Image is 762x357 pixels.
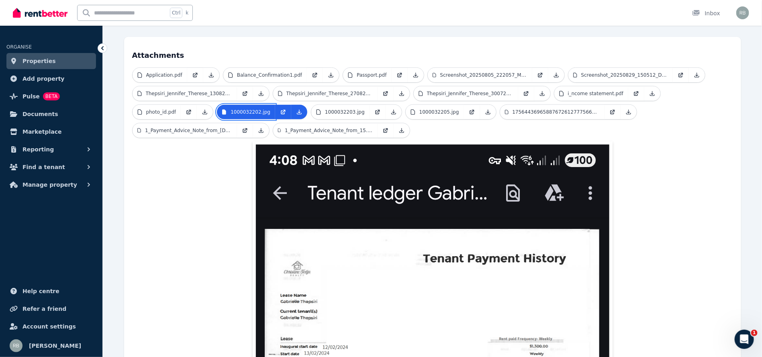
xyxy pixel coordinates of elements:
span: BETA [43,92,60,100]
a: Account settings [6,318,96,335]
a: Balance_Confirmation1.pdf [223,68,307,82]
a: Open in new Tab [673,68,689,82]
a: Download Attachment [621,105,637,119]
a: Download Attachment [394,123,410,138]
a: Open in new Tab [605,105,621,119]
h4: Attachments [132,45,733,61]
p: Screenshot_20250829_150512_Drive.jpg [581,72,668,78]
span: Refer a friend [22,304,66,314]
a: 1000032203.jpg [311,105,370,119]
a: Passport.pdf [343,68,391,82]
a: Open in new Tab [187,68,203,82]
a: 1_Payment_Advice_Note_from_15.08.2025_1.PDF [273,123,378,138]
button: Reporting [6,141,96,157]
a: Download Attachment [644,86,660,101]
img: Raj Bala [736,6,749,19]
p: 1000032205.jpg [419,109,459,115]
a: 1000032202.jpg [217,105,275,119]
a: Download Attachment [534,86,550,101]
span: Properties [22,56,56,66]
a: Open in new Tab [181,105,197,119]
a: Open in new Tab [518,86,534,101]
span: Reporting [22,145,54,154]
a: Add property [6,71,96,87]
button: Find a tenant [6,159,96,175]
a: 17564436965887672612777566680921.jpg [500,105,605,119]
p: 1_Payment_Advice_Note_from_15.08.2025_1.PDF [285,127,372,134]
span: ORGANISE [6,44,32,50]
a: Download Attachment [323,68,339,82]
a: i_ncome statement.pdf [554,86,629,101]
span: Marketplace [22,127,61,137]
a: Open in new Tab [464,105,480,119]
a: Download Attachment [253,86,269,101]
span: 1 [751,330,758,336]
a: Marketplace [6,124,96,140]
a: Download Attachment [253,123,269,138]
span: Find a tenant [22,162,65,172]
p: i_ncome statement.pdf [568,90,624,97]
div: Inbox [692,9,720,17]
a: 1_Payment_Advice_Note_from_[DATE].PDF [133,123,237,138]
p: 1000032203.jpg [325,109,365,115]
a: Properties [6,53,96,69]
span: k [186,10,188,16]
a: Screenshot_20250805_222057_Medicare.jpg [428,68,532,82]
span: [PERSON_NAME] [29,341,81,351]
a: Download Attachment [386,105,402,119]
a: Download Attachment [480,105,496,119]
a: Download Attachment [689,68,705,82]
a: Help centre [6,283,96,299]
p: Thepsiri_Jennifer_Therese_270825.pdf [286,90,373,97]
p: Thepsiri_Jennifer_Therese_130825.pdf [146,90,232,97]
a: Refer a friend [6,301,96,317]
p: 17564436965887672612777566680921.jpg [513,109,600,115]
a: Thepsiri_Jennifer_Therese_270825.pdf [273,86,378,101]
a: Open in new Tab [237,123,253,138]
button: Manage property [6,177,96,193]
a: Open in new Tab [275,105,291,119]
a: Download Attachment [548,68,564,82]
p: Balance_Confirmation1.pdf [237,72,302,78]
a: Download Attachment [408,68,424,82]
a: 1000032205.jpg [406,105,464,119]
img: Raj Bala [10,339,22,352]
a: Open in new Tab [628,86,644,101]
p: 1_Payment_Advice_Note_from_[DATE].PDF [145,127,232,134]
span: Ctrl [170,8,182,18]
a: Download Attachment [197,105,213,119]
span: Manage property [22,180,77,190]
a: Open in new Tab [237,86,253,101]
span: Pulse [22,92,40,101]
a: Open in new Tab [378,123,394,138]
a: Download Attachment [394,86,410,101]
p: Application.pdf [146,72,182,78]
p: Passport.pdf [357,72,386,78]
a: Download Attachment [203,68,219,82]
a: Open in new Tab [392,68,408,82]
a: Open in new Tab [307,68,323,82]
a: Open in new Tab [370,105,386,119]
a: PulseBETA [6,88,96,104]
a: Download Attachment [291,105,307,119]
a: Thepsiri_Jennifer_Therese_130825.pdf [133,86,237,101]
a: Thepsiri_Jennifer_Therese_300725.pdf [414,86,518,101]
a: Open in new Tab [378,86,394,101]
img: RentBetter [13,7,67,19]
a: Open in new Tab [532,68,548,82]
a: Documents [6,106,96,122]
span: Account settings [22,322,76,331]
iframe: Intercom live chat [735,330,754,349]
a: Screenshot_20250829_150512_Drive.jpg [568,68,673,82]
a: Application.pdf [133,68,187,82]
p: photo_id.pdf [146,109,176,115]
p: Thepsiri_Jennifer_Therese_300725.pdf [427,90,513,97]
p: Screenshot_20250805_222057_Medicare.jpg [440,72,527,78]
p: 1000032202.jpg [231,109,270,115]
span: Help centre [22,286,59,296]
a: photo_id.pdf [133,105,181,119]
span: Add property [22,74,65,84]
span: Documents [22,109,58,119]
